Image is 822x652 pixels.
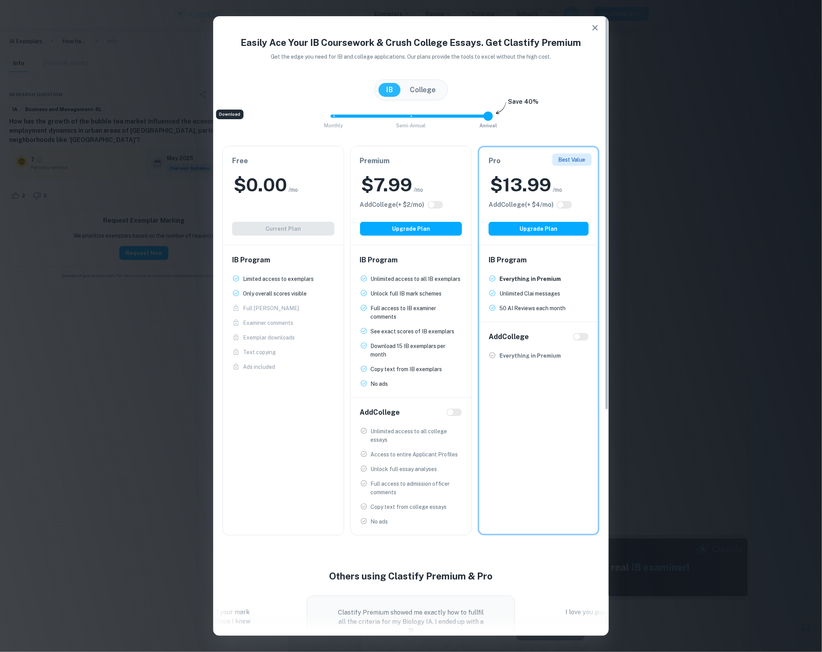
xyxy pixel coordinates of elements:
h6: Click to see all the additional College features. [360,200,425,209]
p: Only overall scores visible [243,289,307,298]
h2: $ 0.00 [234,172,287,197]
p: Unlimited access to all IB exemplars [371,275,461,283]
p: Copy text from IB exemplars [371,365,442,373]
p: Everything in Premium [499,351,561,360]
h6: Add College [360,407,400,418]
p: I love you guys!!! Thanks so much for saving my Common App essay! [561,608,708,627]
p: Unlimited access to all college essays [371,427,462,444]
p: No ads [371,517,388,526]
h4: Others using Clastify Premium & Pro [213,569,609,583]
p: See exact scores of IB exemplars [371,327,455,336]
span: Annual [479,123,497,128]
p: Clastify Premium showed me exactly how to fullfil all the criteria for my Biology IA. I ended up ... [338,608,484,636]
h6: IB Program [232,255,335,265]
h6: Premium [360,155,462,166]
p: Ads included [243,363,275,371]
p: Exemplar downloads [243,333,295,342]
h2: $ 7.99 [362,172,413,197]
p: Full [PERSON_NAME] [243,304,299,312]
p: Examiner comments [243,319,293,327]
p: No ads [371,380,388,388]
button: Upgrade Plan [489,222,589,236]
h6: IB Program [489,255,589,265]
button: Upgrade Plan [360,222,462,236]
p: Get the edge you need for IB and college applications. Our plans provide the tools to excel witho... [260,52,562,61]
h6: Pro [489,155,589,166]
p: Full access to admission officer comments [371,480,462,497]
span: Semi-Annual [396,123,426,128]
p: Everything in Premium [499,275,561,283]
h6: Click to see all the additional College features. [489,200,554,209]
button: IB [379,83,401,97]
p: 50 AI Reviews each month [499,304,566,312]
h6: Free [232,155,335,166]
p: Copy text from college essays [371,503,447,511]
span: /mo [414,186,423,194]
span: /mo [553,186,562,194]
h6: Save 40% [508,97,538,110]
button: College [403,83,444,97]
p: Limited access to exemplars [243,275,314,283]
p: Unlock full essay analyses [371,465,437,473]
p: Download 15 IB exemplars per month [371,342,462,359]
p: Access to entire Applicant Profiles [371,450,458,459]
span: Monthly [324,123,343,128]
p: Unlock full IB mark schemes [371,289,442,298]
div: Download [216,110,244,119]
h2: $ 13.99 [490,172,551,197]
img: subscription-arrow.svg [496,102,506,115]
p: Full access to IB examiner comments [371,304,462,321]
h6: Add College [489,331,529,342]
p: Text copying [243,348,276,356]
p: Best Value [559,155,586,164]
p: Unlimited Clai messages [499,289,560,298]
h6: IB Program [360,255,462,265]
span: /mo [289,186,298,194]
h4: Easily Ace Your IB Coursework & Crush College Essays. Get Clastify Premium [222,35,600,49]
